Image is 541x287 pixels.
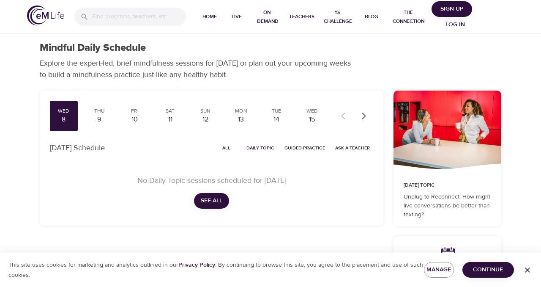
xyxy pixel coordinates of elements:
span: On-Demand [254,8,282,26]
span: Live [227,12,247,21]
div: 9 [89,115,110,124]
span: The Connection [388,8,428,26]
div: Fri [124,108,145,115]
span: Blog [361,12,382,21]
h1: Mindful Daily Schedule [40,42,146,54]
span: Manage [431,265,447,275]
img: logo [27,6,64,25]
button: Continue [462,262,514,278]
span: Daily Topic [246,144,274,152]
span: Teachers [289,12,314,21]
span: 1% Challenge [321,8,355,26]
div: 8 [53,115,74,124]
a: Privacy Policy [178,261,215,269]
div: Sun [195,108,216,115]
div: Thu [89,108,110,115]
button: Sign Up [432,1,472,17]
div: 15 [301,115,322,124]
button: Guided Practice [281,141,328,155]
p: No Daily Topic sessions scheduled for [DATE] [60,175,363,186]
input: Find programs, teachers, etc... [92,8,186,26]
p: [DATE] Topic [404,182,491,189]
button: All [213,141,240,155]
p: Unplug to Reconnect: How might live conversations be better than texting? [404,193,491,219]
div: 12 [195,115,216,124]
button: Ask a Teacher [332,141,373,155]
div: Tue [266,108,287,115]
span: Guided Practice [284,144,325,152]
span: See All [201,196,222,206]
p: [DATE] Schedule [50,142,105,154]
div: Sat [160,108,181,115]
p: Explore the expert-led, brief mindfulness sessions for [DATE] or plan out your upcoming weeks to ... [40,58,357,80]
div: Mon [230,108,251,115]
div: Wed [301,108,322,115]
div: 11 [160,115,181,124]
button: Daily Topic [243,141,278,155]
div: Wed [53,108,74,115]
span: Continue [469,265,507,275]
div: 14 [266,115,287,124]
button: Manage [424,262,454,278]
span: Home [199,12,220,21]
div: 10 [124,115,145,124]
button: Log in [435,17,475,33]
span: Ask a Teacher [335,144,370,152]
span: All [216,144,236,152]
div: 13 [230,115,251,124]
span: Log in [438,19,472,30]
span: Sign Up [435,4,469,14]
button: See All [194,193,229,209]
